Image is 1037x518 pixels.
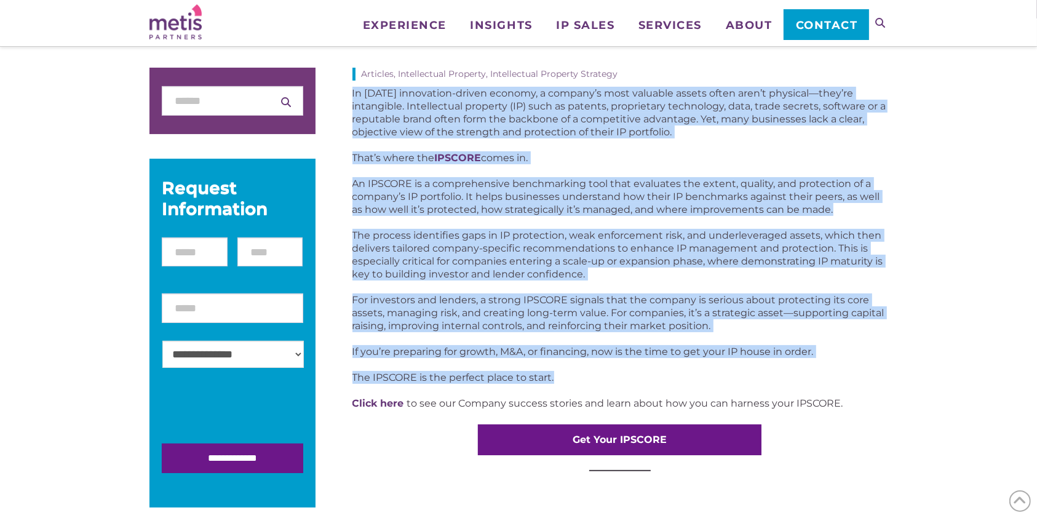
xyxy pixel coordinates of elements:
[352,345,888,358] p: If you’re preparing for growth, M&A, or financing, now is the time to get your IP house in order.
[352,397,404,409] a: Click here
[573,434,667,445] strong: Get Your IPSCORE
[352,87,888,138] p: In [DATE] innovation-driven economy, a company’s most valuable assets often aren’t physical—they’...
[435,152,482,164] a: IPSCORE
[726,20,773,31] span: About
[162,386,349,434] iframe: reCAPTCHA
[352,68,888,81] div: Articles, Intellectual Property, Intellectual Property Strategy
[352,229,888,281] p: The process identifies gaps in IP protection, weak enforcement risk, and underleveraged assets, w...
[352,151,888,164] p: That’s where the comes in.
[363,20,447,31] span: Experience
[352,293,888,332] p: For investors and lenders, a strong IPSCORE signals that the company is serious about protecting ...
[1009,490,1031,512] span: Back to Top
[470,20,532,31] span: Insights
[784,9,869,40] a: Contact
[556,20,614,31] span: IP Sales
[162,177,303,219] div: Request Information
[352,177,888,216] p: An IPSCORE is a comprehensive benchmarking tool that evaluates the extent, quality, and protectio...
[478,424,761,455] a: Get Your IPSCORE
[352,371,888,384] p: The IPSCORE is the perfect place to start.
[352,397,888,410] p: to see our Company success stories and learn about how you can harness your IPSCORE.
[796,20,858,31] span: Contact
[638,20,702,31] span: Services
[149,4,202,39] img: Metis Partners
